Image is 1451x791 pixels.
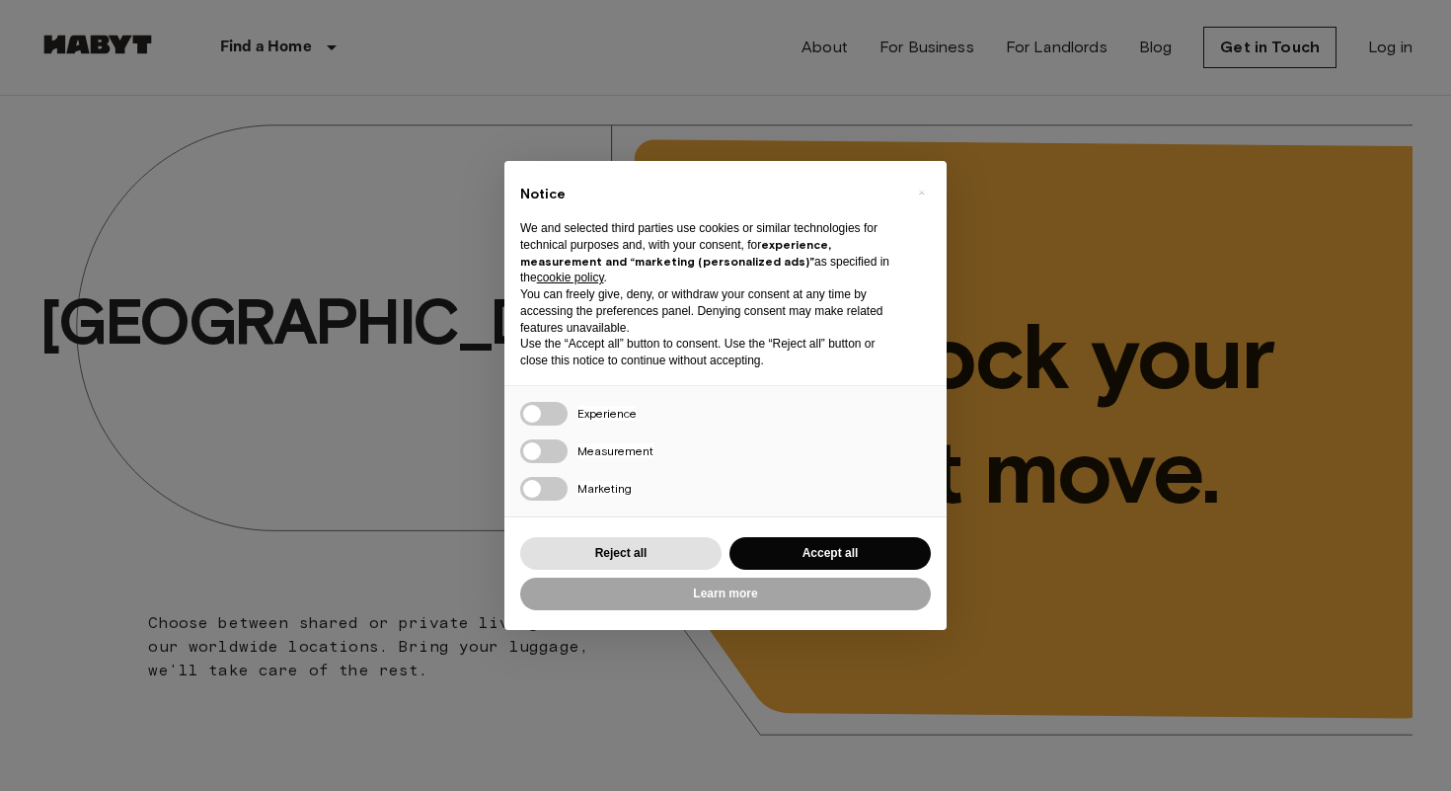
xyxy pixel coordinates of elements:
[577,406,637,421] span: Experience
[520,220,899,286] p: We and selected third parties use cookies or similar technologies for technical purposes and, wit...
[520,537,722,570] button: Reject all
[520,578,931,610] button: Learn more
[577,443,653,458] span: Measurement
[520,286,899,336] p: You can freely give, deny, or withdraw your consent at any time by accessing the preferences pane...
[729,537,931,570] button: Accept all
[520,185,899,204] h2: Notice
[520,237,831,269] strong: experience, measurement and “marketing (personalized ads)”
[577,481,632,496] span: Marketing
[918,181,925,204] span: ×
[905,177,937,208] button: Close this notice
[520,336,899,369] p: Use the “Accept all” button to consent. Use the “Reject all” button or close this notice to conti...
[537,271,604,284] a: cookie policy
